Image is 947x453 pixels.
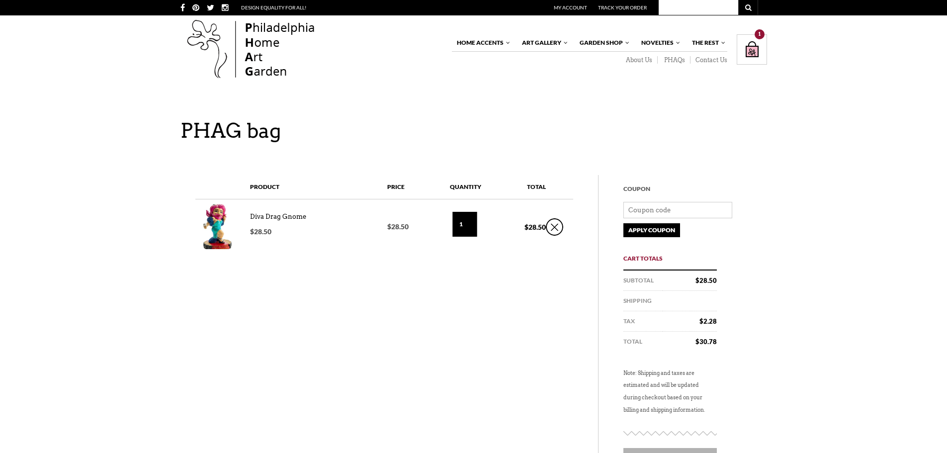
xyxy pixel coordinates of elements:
[496,175,546,199] th: Total
[623,176,717,202] h3: Coupon
[387,222,391,231] span: $
[524,223,546,231] bdi: 28.50
[598,4,647,10] a: Track Your Order
[695,276,699,284] span: $
[452,34,511,51] a: Home Accents
[623,223,680,237] input: Apply Coupon
[524,223,528,231] span: $
[387,222,409,231] bdi: 28.50
[658,56,690,64] a: PHAQs
[690,56,727,64] a: Contact Us
[250,227,271,236] bdi: 28.50
[180,119,777,143] h1: PHAG bag
[623,370,705,413] small: Note: Shipping and taxes are estimated and will be updated during checkout based on your billing ...
[195,204,240,249] img: Diva Drag Gnome
[250,175,387,199] th: Product
[623,271,663,291] th: Subtotal
[687,34,726,51] a: The Rest
[695,276,717,284] bdi: 28.50
[695,338,717,346] bdi: 30.78
[623,291,663,311] th: Shipping
[699,317,717,325] bdi: 2.28
[699,317,703,325] span: $
[387,175,435,199] th: Price
[623,332,663,352] th: Total
[554,4,587,10] a: My Account
[695,338,699,346] span: $
[755,29,765,39] div: 1
[517,34,569,51] a: Art Gallery
[623,247,717,271] h2: Cart Totals
[435,175,496,199] th: Quantity
[636,34,681,51] a: Novelties
[250,213,306,220] a: Diva Drag Gnome
[619,56,658,64] a: About Us
[575,34,630,51] a: Garden Shop
[623,202,732,218] input: Coupon code
[250,227,254,236] span: $
[452,212,477,237] input: Qty
[623,311,663,332] th: Tax
[546,218,563,236] a: ×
